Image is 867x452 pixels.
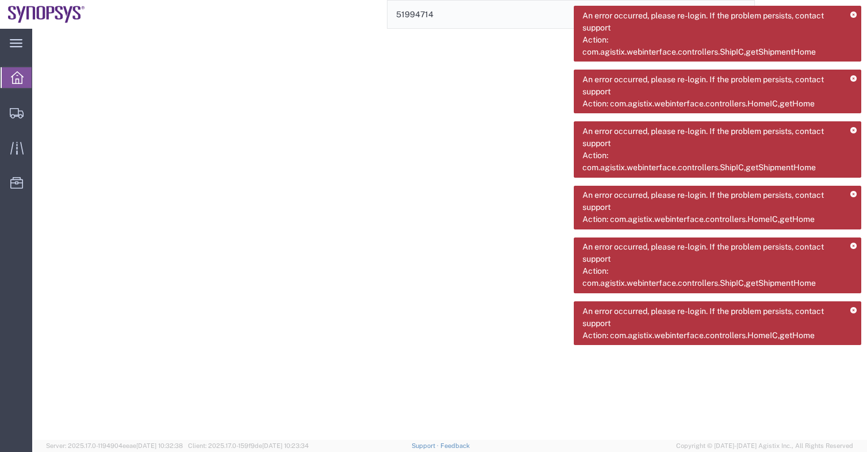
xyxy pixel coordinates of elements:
iframe: FS Legacy Container [32,29,867,440]
img: logo [8,6,85,23]
span: Server: 2025.17.0-1194904eeae [46,442,183,449]
span: An error occurred, please re-login. If the problem persists, contact support Action: com.agistix.... [582,241,842,289]
span: [DATE] 10:23:34 [262,442,309,449]
span: [DATE] 10:32:38 [136,442,183,449]
input: Search for shipment number, reference number [388,1,737,28]
span: Client: 2025.17.0-159f9de [188,442,309,449]
span: An error occurred, please re-login. If the problem persists, contact support Action: com.agistix.... [582,189,842,225]
span: An error occurred, please re-login. If the problem persists, contact support Action: com.agistix.... [582,10,842,58]
span: An error occurred, please re-login. If the problem persists, contact support Action: com.agistix.... [582,305,842,342]
span: An error occurred, please re-login. If the problem persists, contact support Action: com.agistix.... [582,74,842,110]
span: An error occurred, please re-login. If the problem persists, contact support Action: com.agistix.... [582,125,842,174]
span: Copyright © [DATE]-[DATE] Agistix Inc., All Rights Reserved [676,441,853,451]
a: Feedback [440,442,470,449]
a: Support [412,442,440,449]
